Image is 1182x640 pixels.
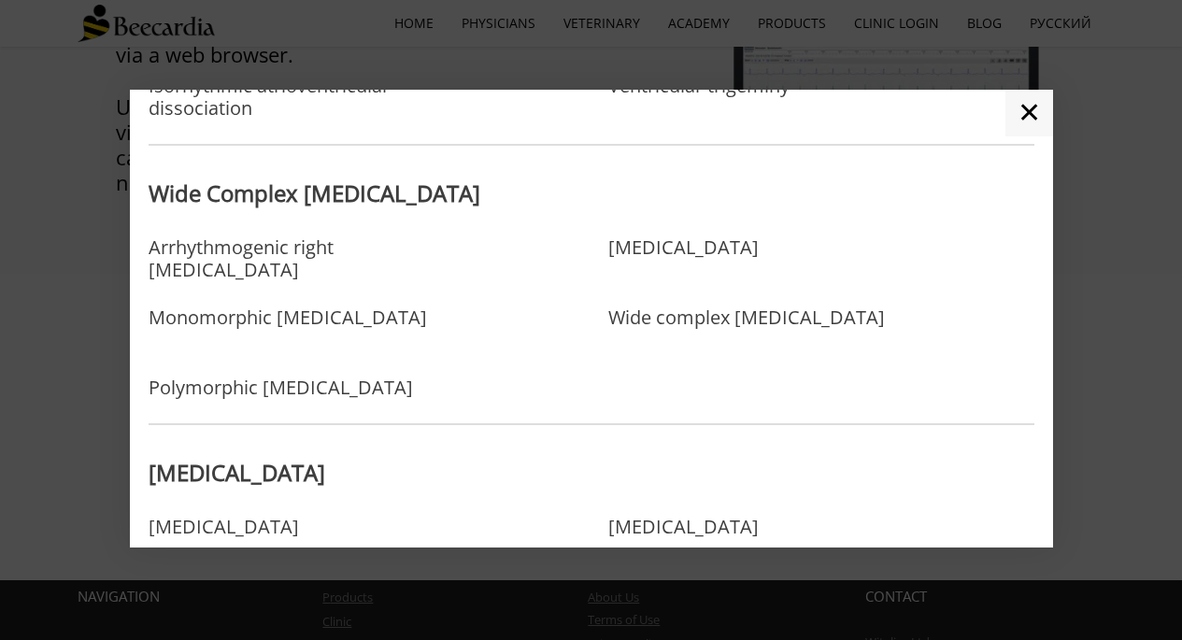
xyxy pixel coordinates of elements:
[608,75,790,97] a: Ventricular trigeminy
[149,377,413,399] a: Polymorphic [MEDICAL_DATA]
[608,516,759,538] a: [MEDICAL_DATA]
[608,306,885,329] a: Wide complex [MEDICAL_DATA]
[1005,90,1053,136] a: ✕
[608,236,759,297] a: [MEDICAL_DATA]
[149,516,299,538] a: [MEDICAL_DATA]
[149,178,480,208] span: Wide Complex [MEDICAL_DATA]
[149,457,325,488] span: [MEDICAL_DATA]
[149,306,427,367] a: Monomorphic [MEDICAL_DATA]
[149,236,481,297] a: Arrhythmogenic right [MEDICAL_DATA]
[149,75,481,120] a: Isorhythmic atrioventricular dissociation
